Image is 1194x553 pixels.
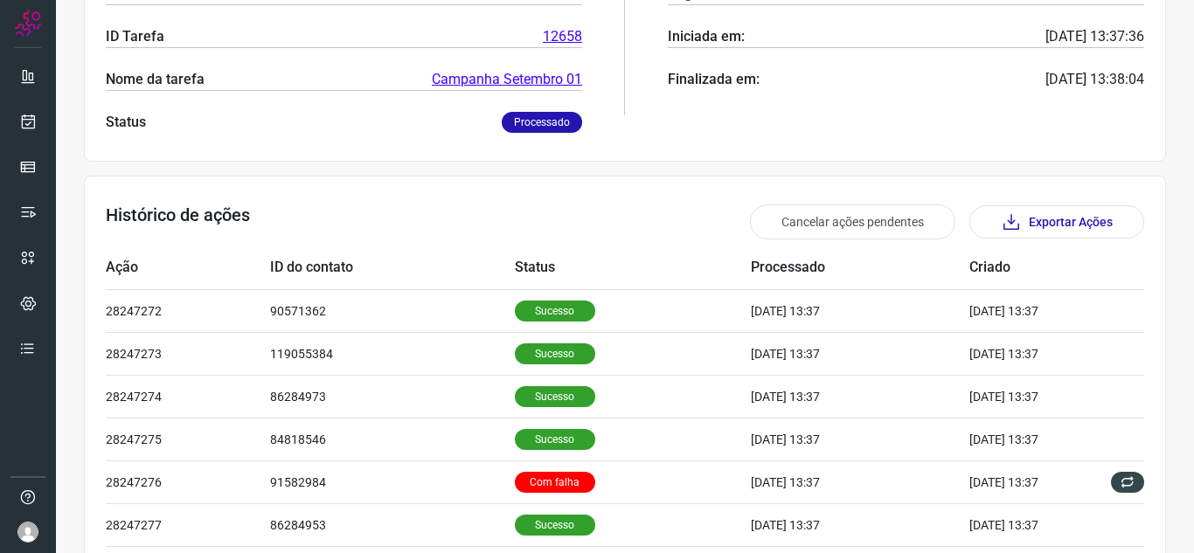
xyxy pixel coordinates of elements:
[106,26,164,47] p: ID Tarefa
[17,522,38,543] img: avatar-user-boy.jpg
[543,26,582,47] a: 12658
[969,375,1092,418] td: [DATE] 13:37
[751,418,969,460] td: [DATE] 13:37
[270,460,514,503] td: 91582984
[751,503,969,546] td: [DATE] 13:37
[515,246,752,289] td: Status
[969,503,1092,546] td: [DATE] 13:37
[750,204,955,239] button: Cancelar ações pendentes
[751,332,969,375] td: [DATE] 13:37
[270,246,514,289] td: ID do contato
[270,418,514,460] td: 84818546
[432,69,582,90] a: Campanha Setembro 01
[515,472,595,493] p: Com falha
[969,332,1092,375] td: [DATE] 13:37
[1045,69,1144,90] p: [DATE] 13:38:04
[106,246,270,289] td: Ação
[502,112,582,133] p: Processado
[106,289,270,332] td: 28247272
[515,343,595,364] p: Sucesso
[15,10,41,37] img: Logo
[751,460,969,503] td: [DATE] 13:37
[969,460,1092,503] td: [DATE] 13:37
[515,429,595,450] p: Sucesso
[106,332,270,375] td: 28247273
[969,418,1092,460] td: [DATE] 13:37
[106,375,270,418] td: 28247274
[515,386,595,407] p: Sucesso
[668,26,745,47] p: Iniciada em:
[106,69,205,90] p: Nome da tarefa
[668,69,760,90] p: Finalizada em:
[751,375,969,418] td: [DATE] 13:37
[270,332,514,375] td: 119055384
[969,205,1144,238] button: Exportar Ações
[515,301,595,321] p: Sucesso
[1045,26,1144,47] p: [DATE] 13:37:36
[751,289,969,332] td: [DATE] 13:37
[270,375,514,418] td: 86284973
[969,289,1092,332] td: [DATE] 13:37
[515,515,595,536] p: Sucesso
[751,246,969,289] td: Processado
[106,503,270,546] td: 28247277
[106,112,146,133] p: Status
[106,204,250,239] h3: Histórico de ações
[270,503,514,546] td: 86284953
[270,289,514,332] td: 90571362
[969,246,1092,289] td: Criado
[106,460,270,503] td: 28247276
[106,418,270,460] td: 28247275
